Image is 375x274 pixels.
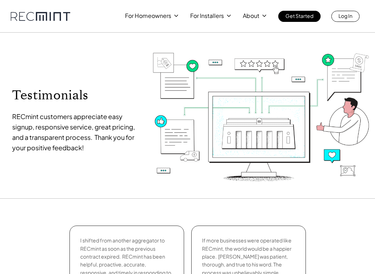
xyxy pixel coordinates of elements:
[190,11,224,21] p: For Installers
[12,112,136,152] span: RECmint customers appreciate easy signup, responsive service, great pricing, and a transparent pr...
[125,11,171,21] p: For Homeowners
[243,11,259,21] p: About
[338,11,352,21] p: Log In
[12,87,141,103] p: Testimonials
[278,11,321,22] a: Get Started
[285,11,313,21] p: Get Started
[331,11,360,22] a: Log In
